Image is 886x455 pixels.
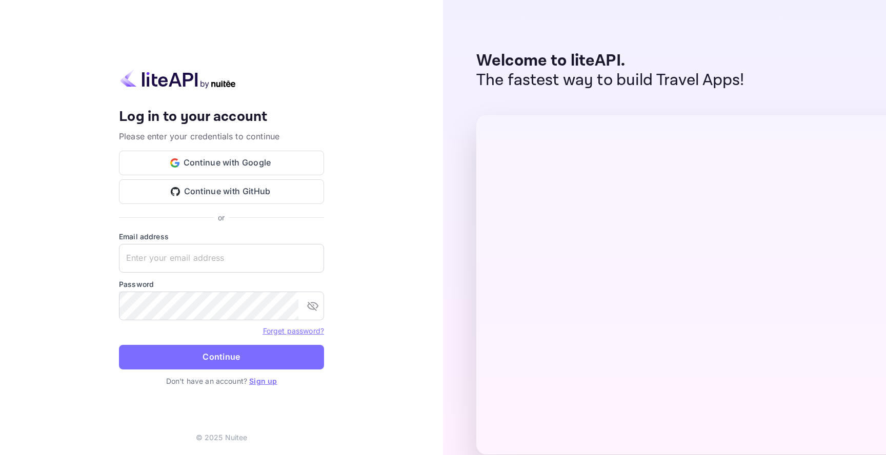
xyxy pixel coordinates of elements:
h4: Log in to your account [119,108,324,126]
input: Enter your email address [119,244,324,273]
button: Continue with Google [119,151,324,175]
p: Don't have an account? [119,376,324,386]
p: Please enter your credentials to continue [119,130,324,142]
button: toggle password visibility [303,296,323,316]
p: or [218,212,225,223]
p: Welcome to liteAPI. [476,51,744,71]
label: Email address [119,231,324,242]
a: Forget password? [263,326,324,335]
label: Password [119,279,324,289]
p: The fastest way to build Travel Apps! [476,71,744,90]
a: Sign up [249,377,277,385]
button: Continue with GitHub [119,179,324,204]
button: Continue [119,345,324,369]
img: liteapi [119,69,237,89]
a: Forget password? [263,325,324,336]
p: © 2025 Nuitee [196,432,248,443]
